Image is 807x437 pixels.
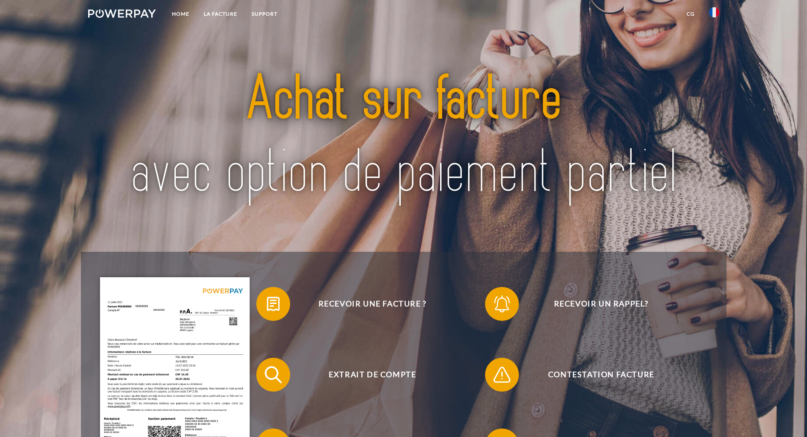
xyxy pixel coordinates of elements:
img: qb_bill.svg [263,293,284,315]
button: Extrait de compte [256,358,477,392]
img: qb_bell.svg [491,293,513,315]
span: Recevoir une facture ? [269,287,476,321]
a: Support [244,6,285,22]
img: qb_search.svg [263,364,284,385]
a: CG [679,6,702,22]
a: Home [165,6,197,22]
img: title-powerpay_fr.svg [119,44,688,229]
img: logo-powerpay-white.svg [88,9,156,18]
button: Recevoir une facture ? [256,287,477,321]
span: Extrait de compte [269,358,476,392]
button: Recevoir un rappel? [485,287,705,321]
a: LA FACTURE [197,6,244,22]
span: Recevoir un rappel? [497,287,705,321]
button: Contestation Facture [485,358,705,392]
img: fr [709,7,719,17]
span: Contestation Facture [497,358,705,392]
img: qb_warning.svg [491,364,513,385]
